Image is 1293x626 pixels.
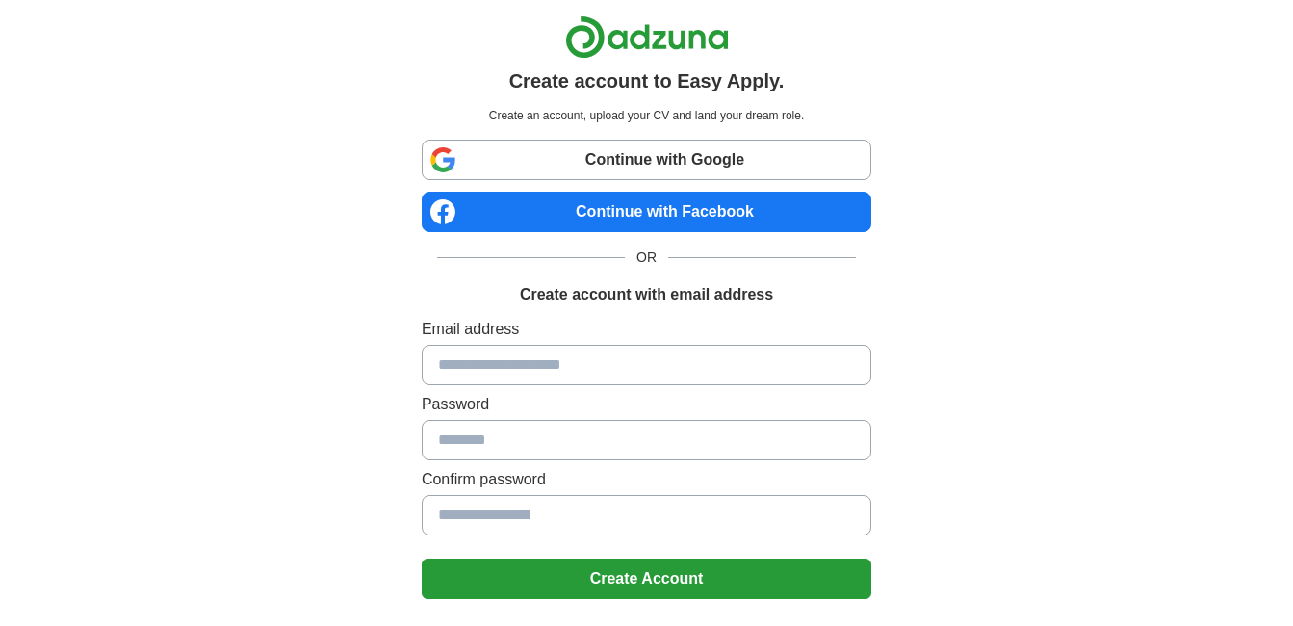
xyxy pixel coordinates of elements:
label: Email address [422,318,871,341]
h1: Create account with email address [520,283,773,306]
img: Adzuna logo [565,15,729,59]
h1: Create account to Easy Apply. [509,66,785,95]
span: OR [625,248,668,268]
a: Continue with Facebook [422,192,871,232]
a: Continue with Google [422,140,871,180]
button: Create Account [422,559,871,599]
p: Create an account, upload your CV and land your dream role. [426,107,867,124]
label: Password [422,393,871,416]
label: Confirm password [422,468,871,491]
